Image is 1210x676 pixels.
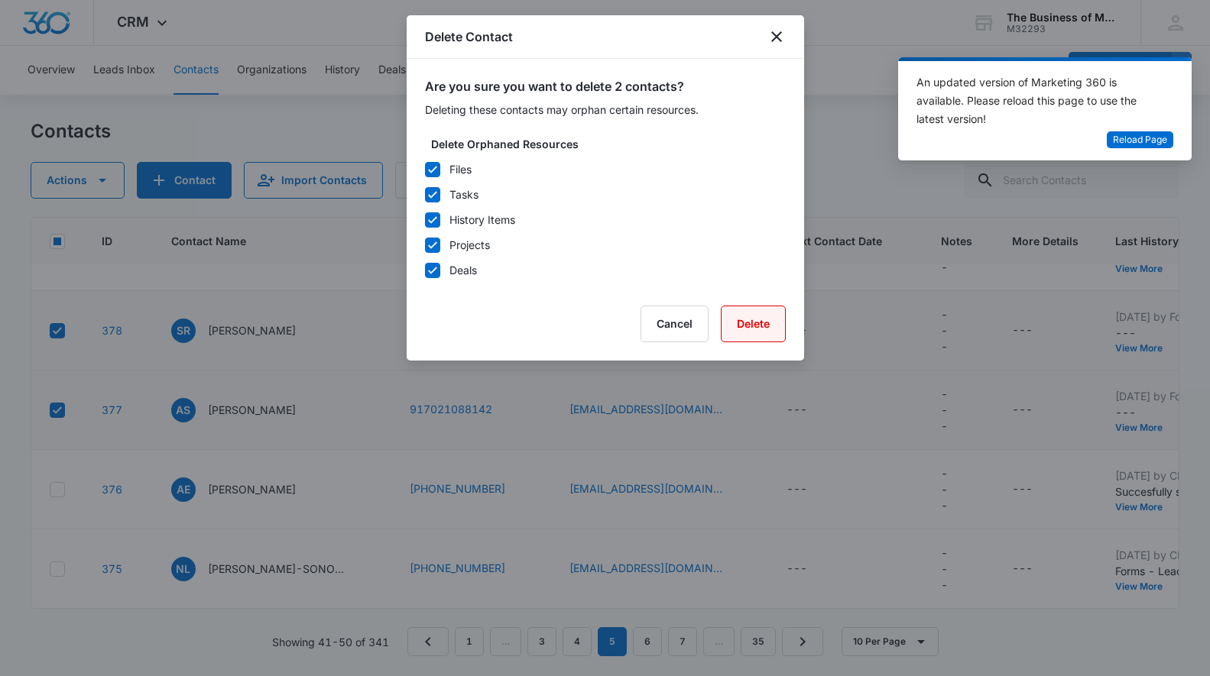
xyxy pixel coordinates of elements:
label: Delete Orphaned Resources [431,136,792,152]
div: Projects [449,237,490,253]
p: Deleting these contacts may orphan certain resources. [425,102,786,118]
span: Reload Page [1113,133,1167,147]
div: Files [449,161,472,177]
h2: Are you sure you want to delete 2 contacts? [425,77,786,95]
button: Delete [721,306,786,342]
div: Tasks [449,186,478,202]
button: Cancel [641,306,709,342]
h1: Delete Contact [425,27,513,46]
div: Deals [449,262,477,278]
div: An updated version of Marketing 360 is available. Please reload this page to use the latest version! [916,73,1155,128]
div: History Items [449,212,515,228]
button: close [767,27,786,46]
